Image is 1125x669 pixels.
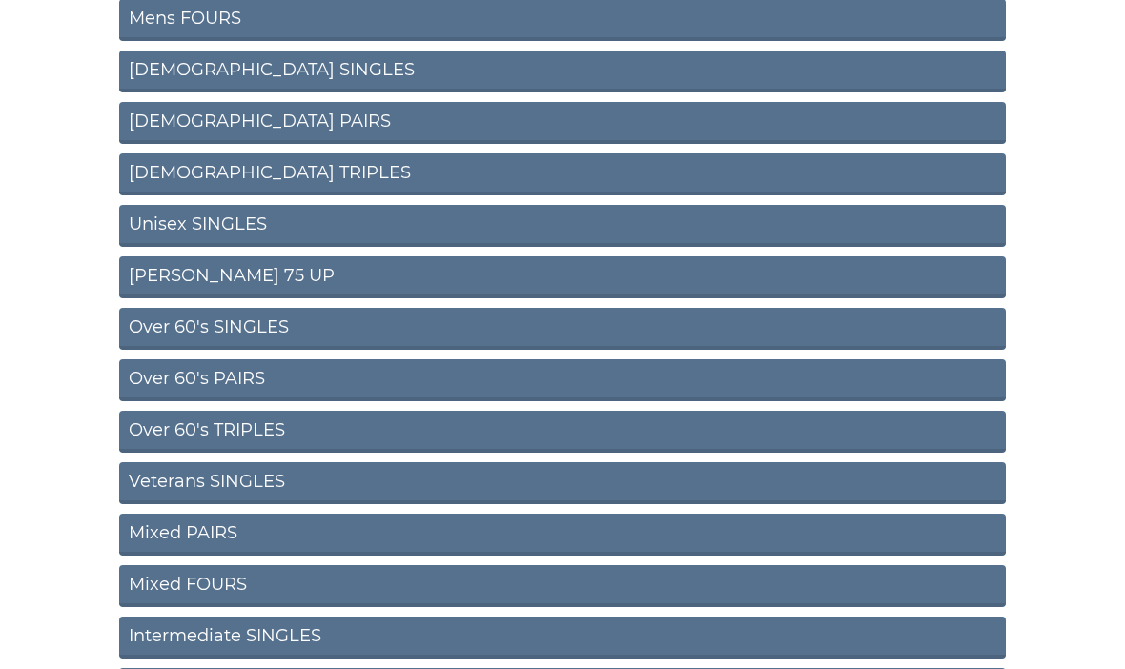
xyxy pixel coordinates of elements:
a: Intermediate SINGLES [119,617,1006,659]
a: [DEMOGRAPHIC_DATA] SINGLES [119,51,1006,92]
a: Mixed FOURS [119,565,1006,607]
a: [DEMOGRAPHIC_DATA] PAIRS [119,102,1006,144]
a: [DEMOGRAPHIC_DATA] TRIPLES [119,153,1006,195]
a: Mixed PAIRS [119,514,1006,556]
a: Over 60's TRIPLES [119,411,1006,453]
a: [PERSON_NAME] 75 UP [119,256,1006,298]
a: Veterans SINGLES [119,462,1006,504]
a: Over 60's PAIRS [119,359,1006,401]
a: Over 60's SINGLES [119,308,1006,350]
a: Unisex SINGLES [119,205,1006,247]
